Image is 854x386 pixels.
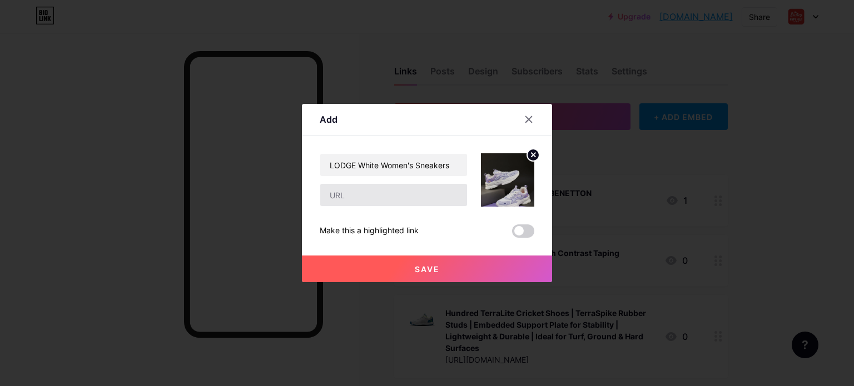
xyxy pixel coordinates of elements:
[302,255,552,282] button: Save
[320,184,467,206] input: URL
[320,113,337,126] div: Add
[415,264,440,274] span: Save
[320,154,467,176] input: Title
[481,153,534,207] img: link_thumbnail
[320,224,419,238] div: Make this a highlighted link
